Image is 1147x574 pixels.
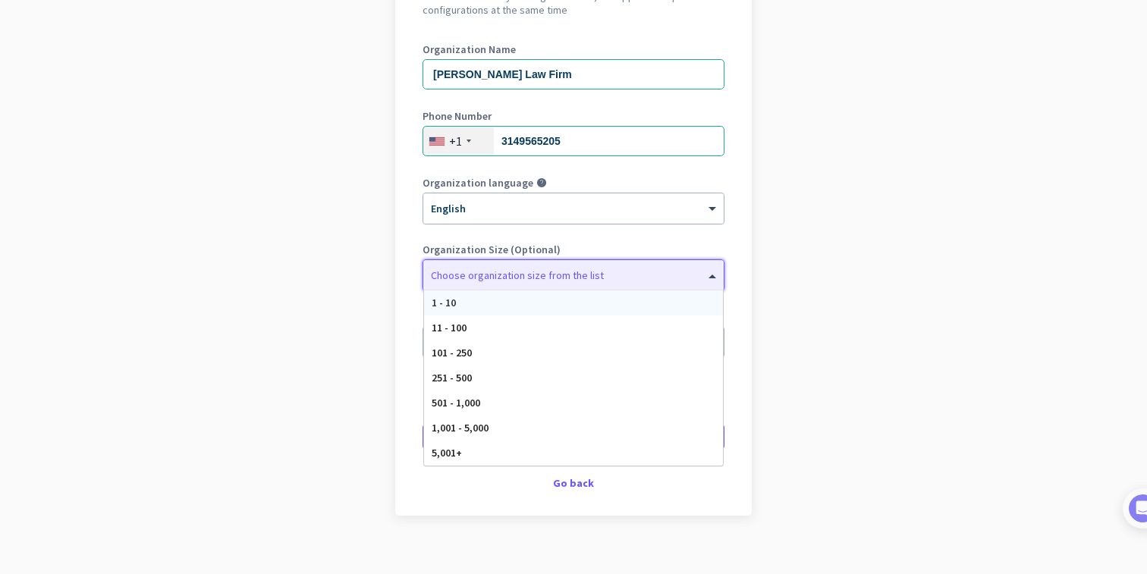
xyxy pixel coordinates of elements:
[424,290,723,466] div: Options List
[432,421,489,434] span: 1,001 - 5,000
[423,111,724,121] label: Phone Number
[432,296,456,309] span: 1 - 10
[423,59,724,89] input: What is the name of your organization?
[423,244,724,255] label: Organization Size (Optional)
[449,133,462,149] div: +1
[432,346,472,359] span: 101 - 250
[423,177,533,188] label: Organization language
[423,423,724,450] button: Create Organization
[423,311,724,322] label: Organization Time Zone
[432,396,480,409] span: 501 - 1,000
[423,44,724,55] label: Organization Name
[423,126,724,156] input: 201-555-0123
[536,177,547,188] i: help
[432,321,467,334] span: 11 - 100
[423,478,724,488] div: Go back
[432,446,462,460] span: 5,001+
[432,371,472,384] span: 251 - 500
